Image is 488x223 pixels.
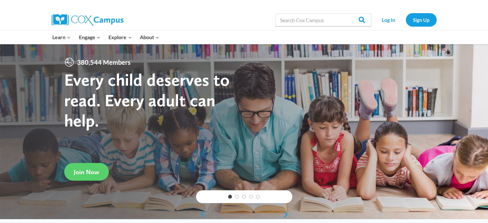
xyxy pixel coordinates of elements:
a: 1 [228,195,232,199]
img: Cox Campus [52,14,124,26]
span: Explore [108,33,132,41]
span: Join Now [74,168,99,176]
a: 5 [256,195,260,199]
a: 4 [249,195,253,199]
span: Engage [79,33,100,41]
strong: Every child deserves to read. Every adult can help. [64,69,230,131]
nav: Primary Navigation [48,30,163,44]
a: 2 [235,195,239,199]
a: Sign Up [406,13,437,26]
nav: Secondary Navigation [375,13,437,26]
span: 380,544 Members [74,57,133,67]
a: Join Now [64,163,109,181]
span: About [140,33,159,41]
a: previous [196,210,206,218]
a: Log In [375,13,403,26]
div: content slider buttons [196,208,292,221]
a: next [283,210,292,218]
span: Learn [52,33,71,41]
input: Search Cox Campus [275,13,372,26]
a: 3 [242,195,246,199]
